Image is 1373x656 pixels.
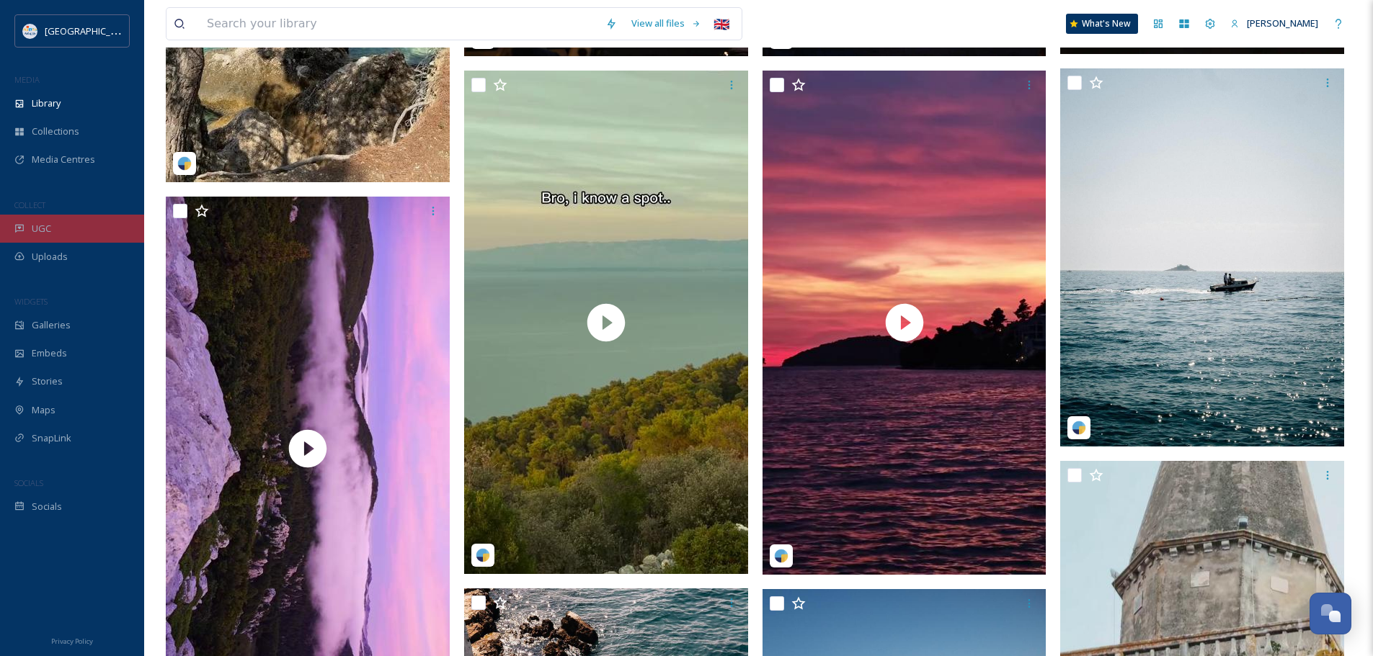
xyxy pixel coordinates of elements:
[1223,9,1325,37] a: [PERSON_NAME]
[1247,17,1318,30] span: [PERSON_NAME]
[32,125,79,138] span: Collections
[32,153,95,166] span: Media Centres
[32,431,71,445] span: SnapLink
[45,24,136,37] span: [GEOGRAPHIC_DATA]
[14,296,48,307] span: WIDGETS
[32,374,63,388] span: Stories
[476,548,490,562] img: snapsea-logo.png
[177,156,192,171] img: snapsea-logo.png
[32,403,55,417] span: Maps
[32,318,71,332] span: Galleries
[32,222,51,235] span: UGC
[14,74,40,85] span: MEDIA
[1060,68,1344,446] img: alexanderfumaneri-18413506390108142.jpeg
[32,96,61,110] span: Library
[32,346,67,360] span: Embeds
[1066,14,1138,34] a: What's New
[200,8,598,40] input: Search your library
[464,71,748,574] img: thumbnail
[708,11,734,37] div: 🇬🇧
[14,477,43,488] span: SOCIALS
[774,549,788,563] img: snapsea-logo.png
[1072,421,1086,435] img: snapsea-logo.png
[1310,593,1351,634] button: Open Chat
[51,637,93,646] span: Privacy Policy
[23,24,37,38] img: HTZ_logo_EN.svg
[763,71,1047,575] img: thumbnail
[51,632,93,649] a: Privacy Policy
[14,199,45,210] span: COLLECT
[32,250,68,264] span: Uploads
[32,500,62,513] span: Socials
[624,9,708,37] a: View all files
